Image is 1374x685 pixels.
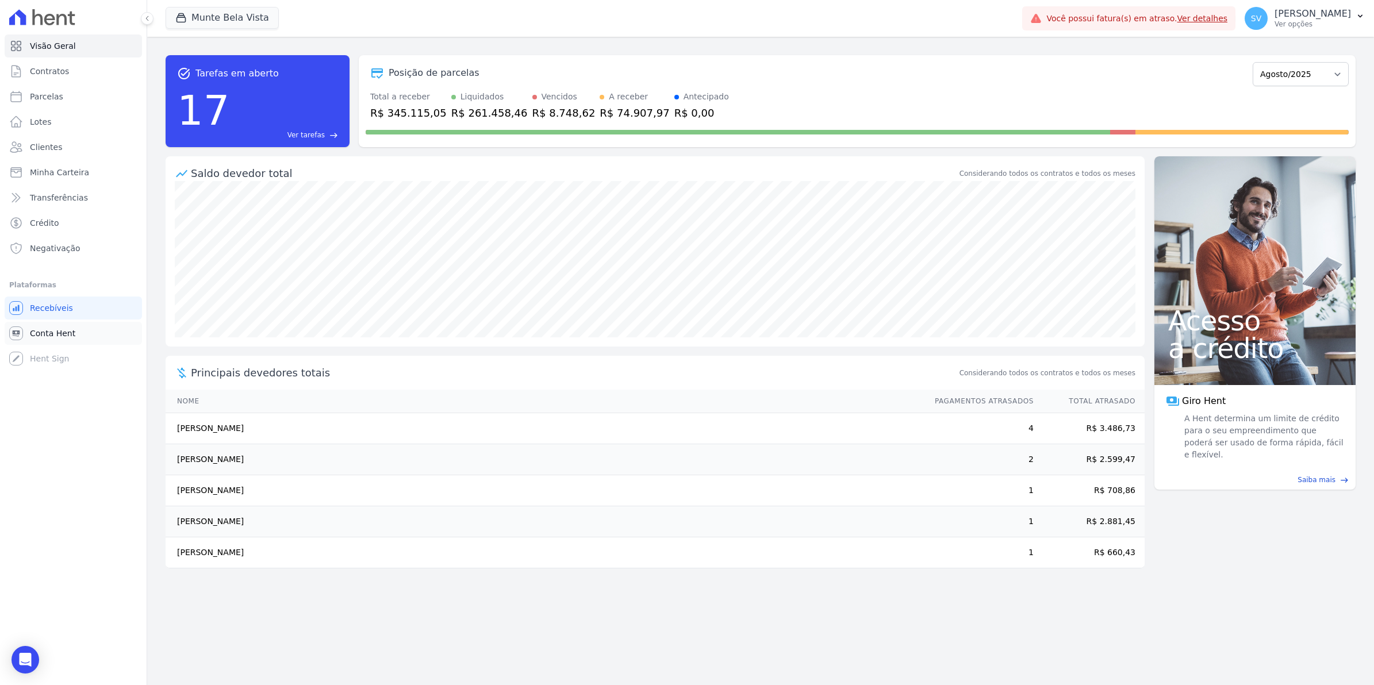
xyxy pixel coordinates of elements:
[960,168,1135,179] div: Considerando todos os contratos e todos os meses
[5,237,142,260] a: Negativação
[5,85,142,108] a: Parcelas
[1034,413,1145,444] td: R$ 3.486,73
[11,646,39,674] div: Open Intercom Messenger
[5,322,142,345] a: Conta Hent
[166,413,924,444] td: [PERSON_NAME]
[166,506,924,537] td: [PERSON_NAME]
[30,40,76,52] span: Visão Geral
[1034,506,1145,537] td: R$ 2.881,45
[5,110,142,133] a: Lotes
[9,278,137,292] div: Plataformas
[1177,14,1228,23] a: Ver detalhes
[1161,475,1349,485] a: Saiba mais east
[195,67,279,80] span: Tarefas em aberto
[1034,444,1145,475] td: R$ 2.599,47
[5,297,142,320] a: Recebíveis
[5,186,142,209] a: Transferências
[30,116,52,128] span: Lotes
[5,136,142,159] a: Clientes
[1235,2,1374,34] button: SV [PERSON_NAME] Ver opções
[5,161,142,184] a: Minha Carteira
[532,105,596,121] div: R$ 8.748,62
[177,80,230,140] div: 17
[924,444,1034,475] td: 2
[1275,20,1351,29] p: Ver opções
[609,91,648,103] div: A receber
[684,91,729,103] div: Antecipado
[166,390,924,413] th: Nome
[30,302,73,314] span: Recebíveis
[924,537,1034,568] td: 1
[924,475,1034,506] td: 1
[166,7,279,29] button: Munte Bela Vista
[924,390,1034,413] th: Pagamentos Atrasados
[924,413,1034,444] td: 4
[674,105,729,121] div: R$ 0,00
[30,192,88,203] span: Transferências
[30,141,62,153] span: Clientes
[542,91,577,103] div: Vencidos
[1046,13,1227,25] span: Você possui fatura(s) em atraso.
[1251,14,1261,22] span: SV
[177,67,191,80] span: task_alt
[287,130,325,140] span: Ver tarefas
[1298,475,1335,485] span: Saiba mais
[30,217,59,229] span: Crédito
[370,91,447,103] div: Total a receber
[5,34,142,57] a: Visão Geral
[1034,475,1145,506] td: R$ 708,86
[191,365,957,380] span: Principais devedores totais
[166,475,924,506] td: [PERSON_NAME]
[1168,334,1342,362] span: a crédito
[600,105,669,121] div: R$ 74.907,97
[460,91,504,103] div: Liquidados
[30,167,89,178] span: Minha Carteira
[191,166,957,181] div: Saldo devedor total
[166,537,924,568] td: [PERSON_NAME]
[389,66,479,80] div: Posição de parcelas
[960,368,1135,378] span: Considerando todos os contratos e todos os meses
[1034,537,1145,568] td: R$ 660,43
[5,211,142,234] a: Crédito
[166,444,924,475] td: [PERSON_NAME]
[1340,476,1349,484] span: east
[924,506,1034,537] td: 1
[1182,394,1226,408] span: Giro Hent
[1168,307,1342,334] span: Acesso
[30,91,63,102] span: Parcelas
[5,60,142,83] a: Contratos
[1275,8,1351,20] p: [PERSON_NAME]
[1182,413,1344,461] span: A Hent determina um limite de crédito para o seu empreendimento que poderá ser usado de forma ráp...
[30,243,80,254] span: Negativação
[451,105,528,121] div: R$ 261.458,46
[370,105,447,121] div: R$ 345.115,05
[30,328,75,339] span: Conta Hent
[235,130,338,140] a: Ver tarefas east
[30,66,69,77] span: Contratos
[1034,390,1145,413] th: Total Atrasado
[329,131,338,140] span: east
